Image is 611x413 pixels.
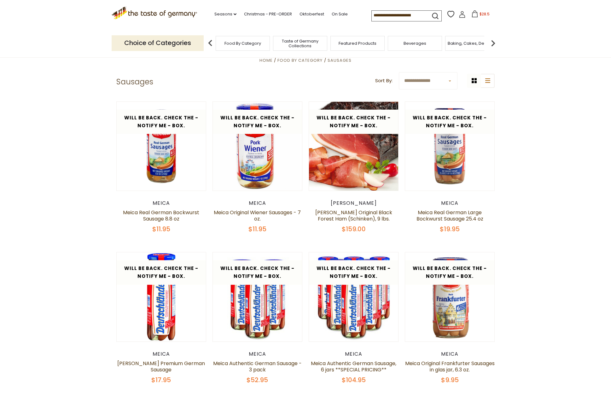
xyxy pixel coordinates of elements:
[342,225,366,233] span: $159.00
[300,11,324,18] a: Oktoberfest
[117,102,206,191] img: Meica Real German Bockwurst Sausage 8.8 oz
[315,209,392,222] a: [PERSON_NAME] Original Black Forest Ham (Schinken), 9 lbs.
[248,225,266,233] span: $11.95
[405,102,494,191] img: Meica Real German Large Bockwurst Sausage 25.4 oz
[480,11,490,17] span: $28.5
[332,11,348,18] a: On Sale
[116,200,206,206] div: Meica
[309,102,398,191] img: Adler Original Black Forest Ham (Schinken), 9 lbs.
[375,77,393,85] label: Sort By:
[116,77,153,87] h1: Sausages
[309,200,399,206] div: [PERSON_NAME]
[339,41,376,46] a: Featured Products
[309,351,399,357] div: Meica
[152,225,170,233] span: $11.95
[440,225,460,233] span: $19.95
[277,57,323,63] a: Food By Category
[244,11,292,18] a: Christmas - PRE-ORDER
[116,351,206,357] div: Meica
[123,209,199,222] a: Meica Real German Bockwurst Sausage 8.8 oz
[416,209,483,222] a: Meica Real German Large Bockwurst Sausage 25.4 oz
[311,360,396,373] a: Meica Authentic German Sausage, 6 jars **SPECIAL PRICING**
[151,376,171,384] span: $17.95
[212,351,302,357] div: Meica
[224,41,261,46] a: Food By Category
[448,41,497,46] a: Baking, Cakes, Desserts
[259,57,273,63] a: Home
[275,39,325,48] a: Taste of Germany Collections
[328,57,352,63] a: Sausages
[213,102,302,190] img: Meica Original Wiener Sausages - 7 oz.
[342,376,366,384] span: $104.95
[405,200,495,206] div: Meica
[405,351,495,357] div: Meica
[405,252,494,341] img: Meica Original Frankfurter Sausages in glas jar, 6.3 oz.
[487,37,499,49] img: next arrow
[441,376,459,384] span: $9.95
[214,209,301,222] a: Meica Original Wiener Sausages - 7 oz.
[212,200,302,206] div: Meica
[309,252,398,341] img: Meica Authentic German Sausage, 6 jars **SPECIAL PRICING**
[204,37,217,49] img: previous arrow
[405,360,495,373] a: Meica Original Frankfurter Sausages in glas jar, 6.3 oz.
[247,376,268,384] span: $52.95
[214,11,236,18] a: Seasons
[117,360,205,373] a: [PERSON_NAME] Premium German Sausage
[467,10,494,20] button: $28.5
[404,41,426,46] a: Beverages
[213,252,302,341] img: Meica Authentic German Sausage - 3 pack
[117,252,206,341] img: Meica Deutschlander Premium German Sausage
[213,360,302,373] a: Meica Authentic German Sausage - 3 pack
[112,35,204,51] p: Choice of Categories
